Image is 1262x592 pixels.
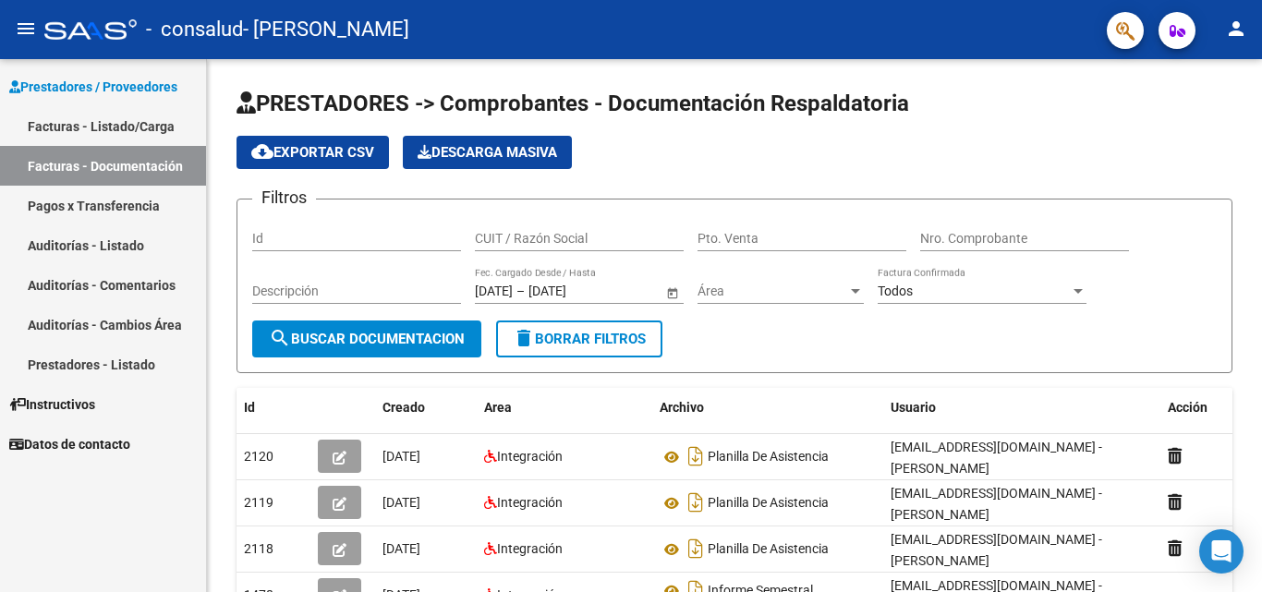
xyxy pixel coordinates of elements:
button: Open calendar [662,283,682,302]
span: Id [244,400,255,415]
span: Prestadores / Proveedores [9,77,177,97]
span: – [516,284,525,299]
span: [EMAIL_ADDRESS][DOMAIN_NAME] - [PERSON_NAME] [891,486,1102,522]
span: - consalud [146,9,243,50]
span: [EMAIL_ADDRESS][DOMAIN_NAME] - [PERSON_NAME] [891,532,1102,568]
datatable-header-cell: Creado [375,388,477,428]
span: Area [484,400,512,415]
datatable-header-cell: Id [237,388,310,428]
span: - [PERSON_NAME] [243,9,409,50]
span: 2119 [244,495,273,510]
span: [DATE] [382,495,420,510]
span: Todos [878,284,913,298]
span: Borrar Filtros [513,331,646,347]
mat-icon: search [269,327,291,349]
datatable-header-cell: Usuario [883,388,1160,428]
span: 2118 [244,541,273,556]
h3: Filtros [252,185,316,211]
button: Borrar Filtros [496,320,662,357]
datatable-header-cell: Acción [1160,388,1253,428]
span: Usuario [891,400,936,415]
span: [DATE] [382,541,420,556]
input: End date [528,284,619,299]
datatable-header-cell: Area [477,388,652,428]
button: Buscar Documentacion [252,320,481,357]
span: Exportar CSV [251,144,374,161]
span: Integración [497,449,563,464]
mat-icon: menu [15,18,37,40]
span: Integración [497,495,563,510]
i: Descargar documento [684,441,708,471]
span: Instructivos [9,394,95,415]
i: Descargar documento [684,534,708,563]
mat-icon: cloud_download [251,140,273,163]
span: Planilla De Asistencia [708,496,829,511]
span: 2120 [244,449,273,464]
span: Buscar Documentacion [269,331,465,347]
span: Área [698,284,847,299]
span: Integración [497,541,563,556]
mat-icon: person [1225,18,1247,40]
span: Planilla De Asistencia [708,542,829,557]
app-download-masive: Descarga masiva de comprobantes (adjuntos) [403,136,572,169]
span: Archivo [660,400,704,415]
i: Descargar documento [684,488,708,517]
span: Datos de contacto [9,434,130,454]
span: [DATE] [382,449,420,464]
mat-icon: delete [513,327,535,349]
span: Acción [1168,400,1207,415]
span: Creado [382,400,425,415]
button: Exportar CSV [237,136,389,169]
span: PRESTADORES -> Comprobantes - Documentación Respaldatoria [237,91,909,116]
span: [EMAIL_ADDRESS][DOMAIN_NAME] - [PERSON_NAME] [891,440,1102,476]
input: Start date [475,284,513,299]
div: Open Intercom Messenger [1199,529,1244,574]
datatable-header-cell: Archivo [652,388,883,428]
span: Descarga Masiva [418,144,557,161]
span: Planilla De Asistencia [708,450,829,465]
button: Descarga Masiva [403,136,572,169]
